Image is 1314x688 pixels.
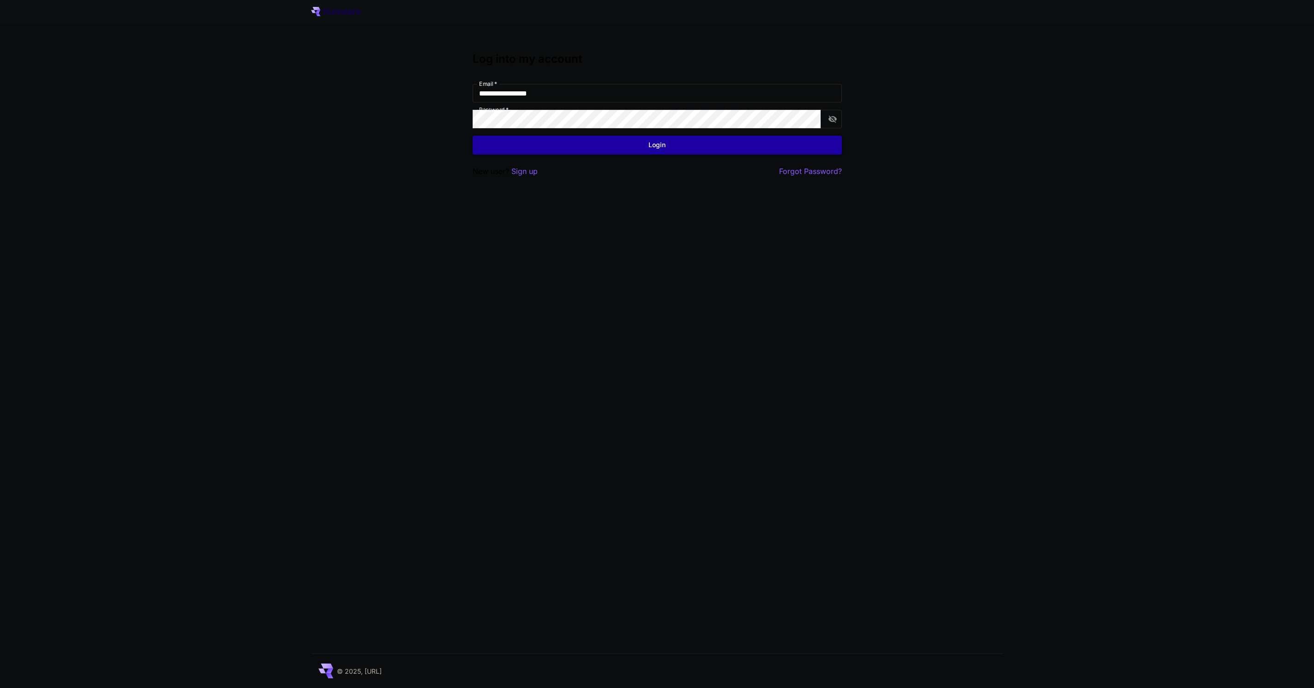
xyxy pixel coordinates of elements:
button: Sign up [511,166,538,177]
h3: Log into my account [473,53,842,66]
p: © 2025, [URL] [337,666,382,676]
button: Login [473,136,842,155]
p: New user? [473,166,538,177]
label: Email [479,80,497,88]
button: Forgot Password? [779,166,842,177]
button: toggle password visibility [824,111,841,127]
label: Password [479,106,509,114]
